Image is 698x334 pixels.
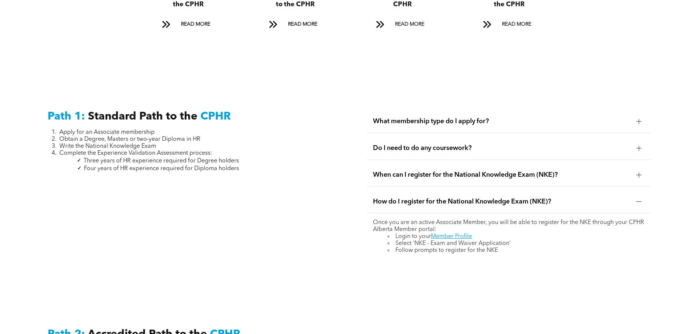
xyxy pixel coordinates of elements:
span: When can I register for the National Knowledge Exam (NKE)? [373,171,631,179]
span: READ MORE [285,18,320,31]
span: Complete the Experience Validation Assessment process: [59,150,212,156]
span: READ MORE [392,18,427,31]
li: Follow prompts to register for the NKE [388,247,645,254]
span: How do I register for the National Knowledge Exam (NKE)? [373,198,631,206]
span: Write the National Knowledge Exam [59,143,156,149]
p: Once you are an active Associate Member, you will be able to register for the NKE through your CP... [373,219,645,233]
span: READ MORE [499,18,534,31]
span: Obtain a Degree, Masters or two-year Diploma in HR [59,136,200,142]
a: READ MORE [264,18,327,31]
span: Apply for an Associate membership [59,129,155,135]
li: Select 'NKE - Exam and Waiver Application' [388,240,645,247]
a: READ MORE [157,18,220,31]
li: Login to your [388,233,645,240]
span: Three years of HR experience required for Degree holders [84,158,239,164]
span: CPHR [200,111,231,122]
a: Member Profile [431,234,472,239]
span: Path 1: [48,111,85,122]
a: READ MORE [478,18,541,31]
span: Do I need to do any coursework? [373,144,631,152]
a: READ MORE [371,18,434,31]
span: READ MORE [178,18,213,31]
span: What membership type do I apply for? [373,117,631,125]
span: Standard Path to the [88,111,197,122]
span: Four years of HR experience required for Diploma holders [84,166,239,172]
